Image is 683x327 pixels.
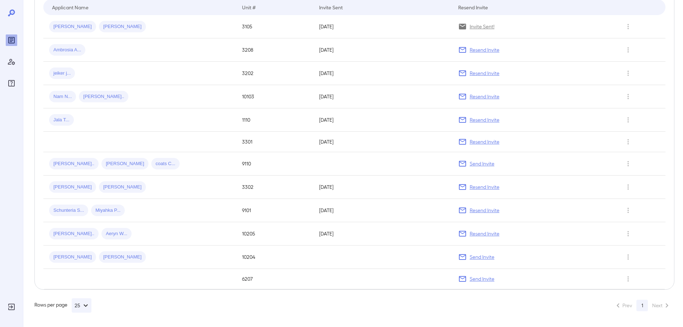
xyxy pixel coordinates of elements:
[470,23,494,30] p: Invite Sent!
[49,23,96,30] span: [PERSON_NAME]
[151,160,180,167] span: coats C...
[6,56,17,67] div: Manage Users
[49,117,74,123] span: Jala T...
[611,300,674,311] nav: pagination navigation
[49,93,76,100] span: Nam N...
[236,222,313,246] td: 10205
[313,108,452,132] td: [DATE]
[236,62,313,85] td: 3202
[236,199,313,222] td: 9101
[101,160,148,167] span: [PERSON_NAME]
[622,136,634,148] button: Row Actions
[49,207,88,214] span: Schunteria S...
[313,62,452,85] td: [DATE]
[236,85,313,108] td: 10103
[470,138,499,145] p: Resend Invite
[6,301,17,313] div: Log Out
[313,176,452,199] td: [DATE]
[313,38,452,62] td: [DATE]
[6,78,17,89] div: FAQ
[101,230,132,237] span: Aeryn W...
[470,93,499,100] p: Resend Invite
[470,183,499,191] p: Resend Invite
[99,254,146,261] span: [PERSON_NAME]
[236,246,313,269] td: 10204
[49,47,85,53] span: Ambrosia A...
[622,114,634,126] button: Row Actions
[236,176,313,199] td: 3302
[313,85,452,108] td: [DATE]
[236,132,313,152] td: 3301
[49,254,96,261] span: [PERSON_NAME]
[470,230,499,237] p: Resend Invite
[236,38,313,62] td: 3208
[622,251,634,263] button: Row Actions
[91,207,125,214] span: Miyahka P...
[470,207,499,214] p: Resend Invite
[99,23,146,30] span: [PERSON_NAME]
[49,184,96,191] span: [PERSON_NAME]
[49,230,99,237] span: [PERSON_NAME]..
[622,181,634,193] button: Row Actions
[470,46,499,53] p: Resend Invite
[236,269,313,289] td: 6207
[470,275,494,282] p: Send Invite
[236,108,313,132] td: 1110
[470,160,494,167] p: Send Invite
[622,91,634,102] button: Row Actions
[319,3,343,11] div: Invite Sent
[622,67,634,79] button: Row Actions
[79,93,128,100] span: [PERSON_NAME]..
[313,15,452,38] td: [DATE]
[622,158,634,169] button: Row Actions
[470,70,499,77] p: Resend Invite
[313,222,452,246] td: [DATE]
[242,3,256,11] div: Unit #
[636,300,648,311] button: page 1
[313,132,452,152] td: [DATE]
[72,298,91,313] button: 25
[52,3,89,11] div: Applicant Name
[49,160,99,167] span: [PERSON_NAME]..
[622,21,634,32] button: Row Actions
[622,228,634,239] button: Row Actions
[458,3,488,11] div: Resend Invite
[470,116,499,123] p: Resend Invite
[622,44,634,56] button: Row Actions
[6,34,17,46] div: Reports
[236,152,313,176] td: 9110
[236,15,313,38] td: 3105
[470,253,494,261] p: Send Invite
[34,298,91,313] div: Rows per page
[313,199,452,222] td: [DATE]
[49,70,75,77] span: jeiker j...
[622,205,634,216] button: Row Actions
[622,273,634,285] button: Row Actions
[99,184,146,191] span: [PERSON_NAME]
